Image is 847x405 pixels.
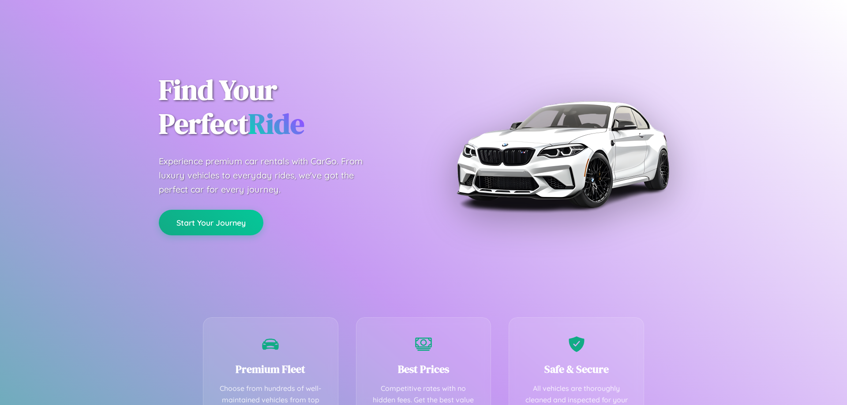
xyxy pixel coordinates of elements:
[217,362,325,376] h3: Premium Fleet
[452,44,673,264] img: Premium BMW car rental vehicle
[522,362,630,376] h3: Safe & Secure
[159,73,410,141] h1: Find Your Perfect
[159,210,263,235] button: Start Your Journey
[370,362,478,376] h3: Best Prices
[248,104,304,143] span: Ride
[159,154,379,197] p: Experience premium car rentals with CarGo. From luxury vehicles to everyday rides, we've got the ...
